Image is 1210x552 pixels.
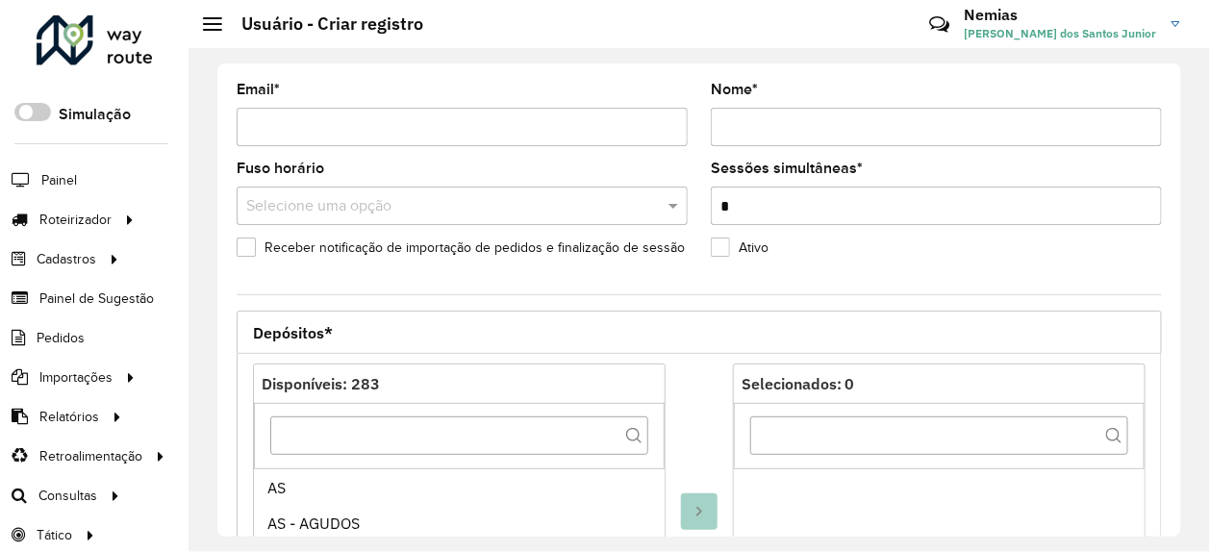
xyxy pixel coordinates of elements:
h2: Usuário - Criar registro [222,13,423,35]
span: Retroalimentação [39,446,142,466]
span: Relatórios [39,407,99,427]
span: [PERSON_NAME] dos Santos Junior [965,25,1157,42]
label: Simulação [59,103,131,126]
span: Importações [39,367,113,388]
div: AS [267,476,652,499]
span: Pedidos [37,328,85,348]
label: Receber notificação de importação de pedidos e finalização de sessão [237,238,685,258]
div: AS - AGUDOS [267,512,652,535]
div: Disponíveis: 283 [262,372,657,395]
span: Roteirizador [39,210,112,230]
a: Contato Rápido [919,4,960,45]
h3: Nemias [965,6,1157,24]
label: Ativo [711,238,769,258]
span: Consultas [38,486,97,506]
label: Fuso horário [237,157,324,180]
span: Cadastros [37,249,96,269]
span: Depósitos* [253,325,333,340]
span: Tático [37,525,72,545]
label: Email [237,78,280,101]
label: Nome [711,78,758,101]
span: Painel [41,170,77,190]
label: Sessões simultâneas [711,157,863,180]
div: Selecionados: 0 [742,372,1137,395]
span: Painel de Sugestão [39,289,154,309]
